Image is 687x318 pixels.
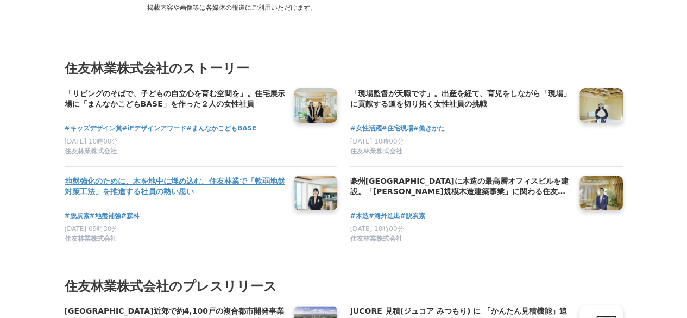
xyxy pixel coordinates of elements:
[65,211,90,221] a: #脱炭素
[350,123,382,134] a: #女性活躍
[350,234,402,244] span: 住友林業株式会社
[400,211,425,221] a: #脱炭素
[65,138,118,145] span: [DATE] 10時00分
[65,147,117,156] span: 住友林業株式会社
[122,123,186,134] a: #iFデザインアワード
[65,88,285,110] h4: 「リビングのそばで、子どもの自立心を育む空間を」。住宅展示場に「まんなかこどもBASE」を作った２人の女性社員
[186,123,256,134] a: #まんなかこどもBASE
[65,234,117,244] span: 住友林業株式会社
[65,225,118,233] span: [DATE] 09時30分
[65,123,122,134] a: #キッズデザイン賞
[350,147,402,156] span: 住友林業株式会社
[382,123,413,134] a: #住宅現場
[65,88,285,111] a: 「リビングのそばで、子どもの自立心を育む空間を」。住宅展示場に「まんなかこどもBASE」を作った２人の女性社員
[350,225,404,233] span: [DATE] 10時00分
[65,276,623,297] h2: 住友林業株式会社のプレスリリース
[350,147,571,158] a: 住友林業株式会社
[350,234,571,245] a: 住友林業株式会社
[65,147,285,158] a: 住友林業株式会社
[65,234,285,245] a: 住友林業株式会社
[65,58,623,79] h3: 住友林業株式会社のストーリー
[413,123,445,134] a: #働きかた
[350,211,369,221] a: #木造
[350,176,571,198] a: 豪州[GEOGRAPHIC_DATA]に木造の最高層オフィスビルを建設。「[PERSON_NAME]規模木造建築事業」に関わる住友林業社員のキャリアと展望
[90,211,121,221] a: #地盤補強
[369,211,400,221] a: #海外進出
[350,138,404,145] span: [DATE] 10時00分
[121,211,140,221] a: #森林
[65,176,285,198] a: 地盤強化のために、木を地中に埋め込む。住友林業で「軟弱地盤対策工法」を推進する社員の熱い思い
[350,88,571,110] h4: 「現場監督が天職です」。出産を経て、育児をしながら「現場」に貢献する道を切り拓く女性社員の挑戦
[350,88,571,111] a: 「現場監督が天職です」。出産を経て、育児をしながら「現場」に貢献する道を切り拓く女性社員の挑戦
